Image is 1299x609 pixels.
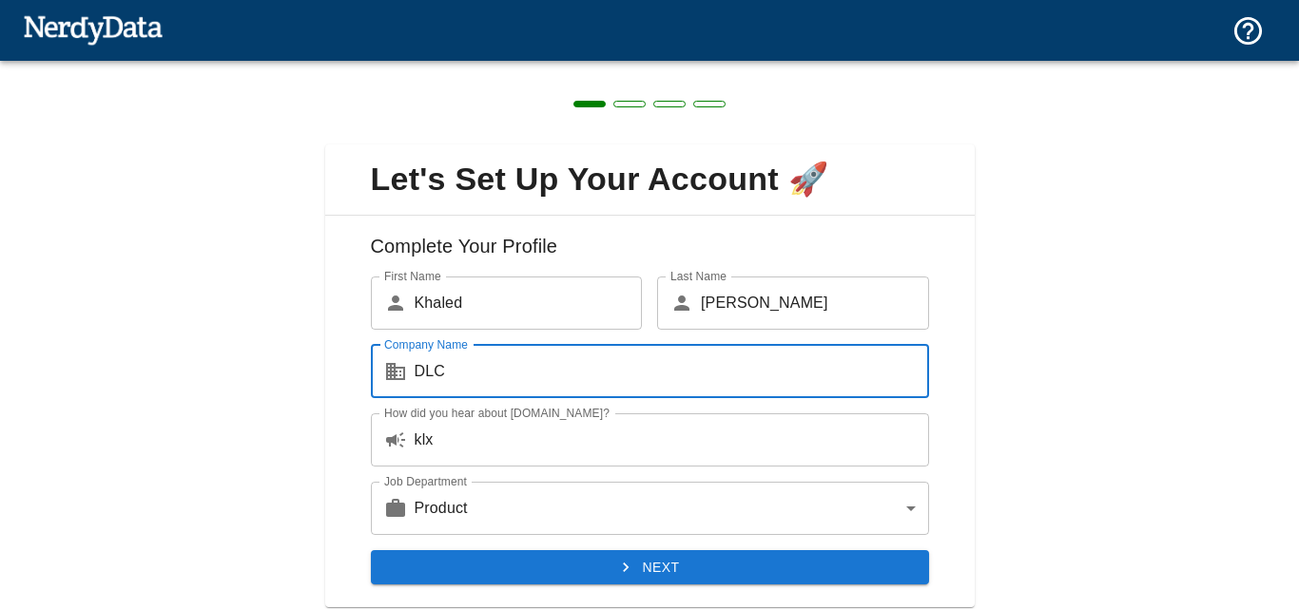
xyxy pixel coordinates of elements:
h6: Complete Your Profile [340,231,960,276]
span: Let's Set Up Your Account 🚀 [340,160,960,200]
label: First Name [384,268,441,284]
button: Next [371,550,929,585]
label: Company Name [384,336,468,352]
div: Product [415,482,929,535]
button: Support and Documentation [1220,3,1276,59]
label: How did you hear about [DOMAIN_NAME]? [384,405,610,421]
img: NerdyData.com [23,10,163,48]
label: Job Department [384,473,467,489]
label: Last Name [670,268,727,284]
